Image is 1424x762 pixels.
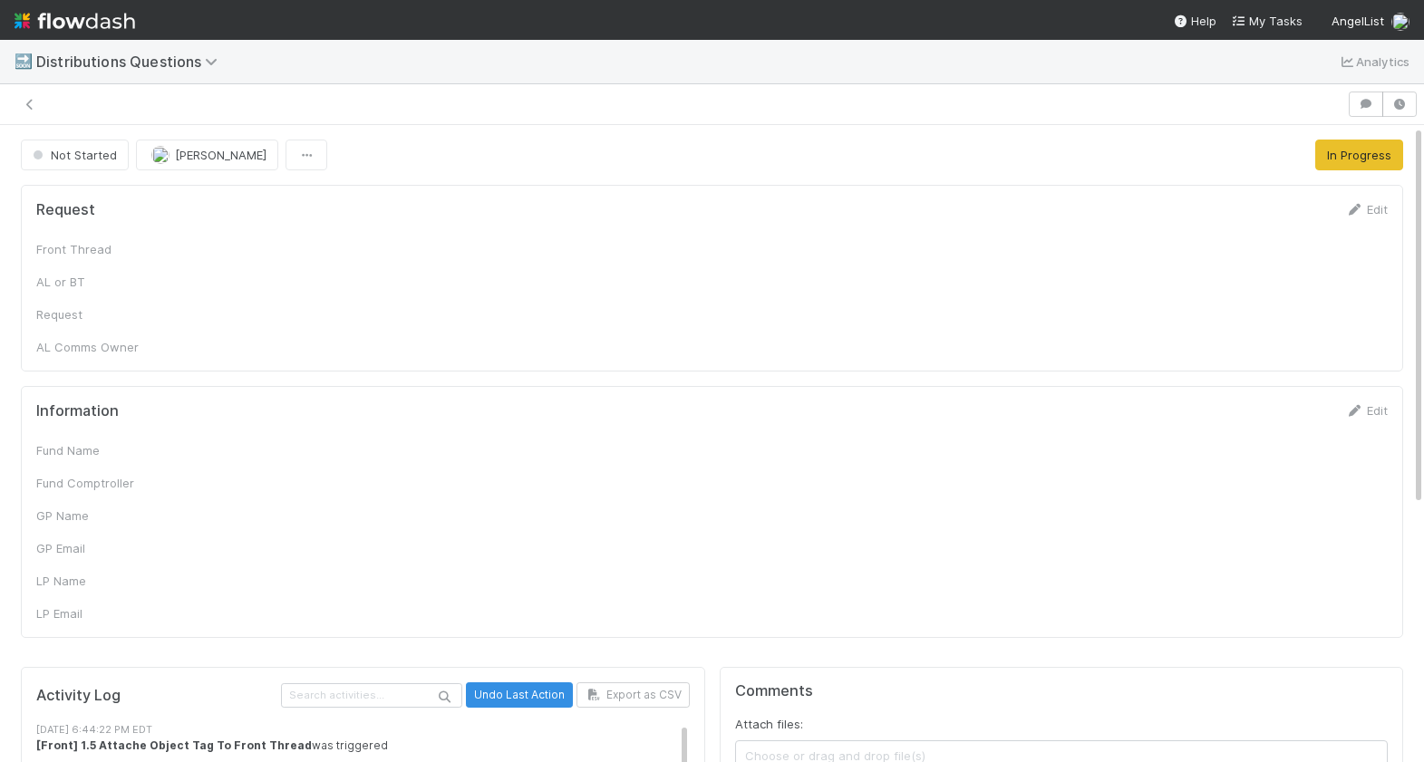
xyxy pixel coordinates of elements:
[175,148,266,162] span: [PERSON_NAME]
[36,305,172,323] div: Request
[36,441,172,459] div: Fund Name
[1231,12,1303,30] a: My Tasks
[735,682,1389,700] h5: Comments
[1332,14,1384,28] span: AngelList
[36,539,172,557] div: GP Email
[36,201,95,219] h5: Request
[36,53,227,71] span: Distributions Questions
[36,722,690,738] div: [DATE] 6:44:22 PM EDT
[576,682,690,708] button: Export as CSV
[1345,403,1388,418] a: Edit
[36,738,690,754] div: was triggered
[36,506,172,525] div: GP Name
[136,140,278,170] button: [PERSON_NAME]
[1315,140,1403,170] button: In Progress
[36,338,172,356] div: AL Comms Owner
[15,53,33,69] span: 🔜
[36,402,119,420] h5: Information
[15,5,135,36] img: logo-inverted-e16ddd16eac7371096b0.svg
[1338,51,1409,72] a: Analytics
[36,273,172,291] div: AL or BT
[36,687,277,705] h5: Activity Log
[36,738,312,752] strong: [Front] 1.5 Attache Object Tag To Front Thread
[21,140,129,170] button: Not Started
[466,682,573,708] button: Undo Last Action
[1231,14,1303,28] span: My Tasks
[36,604,172,622] div: LP Email
[735,715,803,733] label: Attach files:
[151,146,170,164] img: avatar_87e1a465-5456-4979-8ac4-f0cdb5bbfe2d.png
[36,572,172,590] div: LP Name
[1391,13,1409,31] img: avatar_87e1a465-5456-4979-8ac4-f0cdb5bbfe2d.png
[1345,202,1388,217] a: Edit
[29,148,117,162] span: Not Started
[36,240,172,258] div: Front Thread
[36,474,172,492] div: Fund Comptroller
[281,683,462,708] input: Search activities...
[1173,12,1216,30] div: Help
